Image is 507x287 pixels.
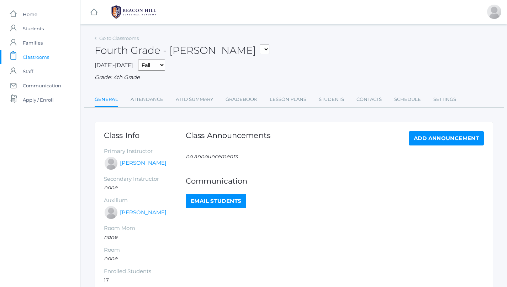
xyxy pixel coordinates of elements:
a: Attendance [131,92,163,107]
a: Add Announcement [409,131,484,145]
a: Gradebook [226,92,257,107]
span: Apply / Enroll [23,93,54,107]
a: Go to Classrooms [99,35,139,41]
h1: Class Info [104,131,186,139]
div: Lydia Chaffin [487,5,501,19]
a: [PERSON_NAME] [120,159,167,167]
h1: Communication [186,177,484,185]
h5: Room [104,247,186,253]
a: [PERSON_NAME] [120,209,167,217]
span: Classrooms [23,50,49,64]
h5: Auxilium [104,198,186,204]
em: no announcements [186,153,238,160]
em: none [104,255,117,262]
a: Lesson Plans [270,92,306,107]
h5: Room Mom [104,225,186,231]
span: Students [23,21,44,36]
h2: Fourth Grade - [PERSON_NAME] [95,45,269,56]
div: Lydia Chaffin [104,156,118,170]
h1: Class Announcements [186,131,270,144]
span: Families [23,36,43,50]
h5: Primary Instructor [104,148,186,154]
span: Communication [23,78,61,93]
div: Heather Porter [104,205,118,220]
a: Students [319,92,344,107]
a: Attd Summary [176,92,213,107]
span: [DATE]-[DATE] [95,62,133,68]
span: Staff [23,64,33,78]
li: 17 [104,276,186,285]
h5: Secondary Instructor [104,176,186,182]
img: 1_BHCALogos-05.png [107,3,160,21]
div: Grade: 4th Grade [95,73,493,82]
h5: Enrolled Students [104,268,186,275]
a: Contacts [357,92,382,107]
a: Schedule [394,92,421,107]
em: none [104,184,117,191]
a: Settings [433,92,456,107]
a: Email Students [186,194,246,208]
a: General [95,92,118,108]
em: none [104,234,117,240]
span: Home [23,7,37,21]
